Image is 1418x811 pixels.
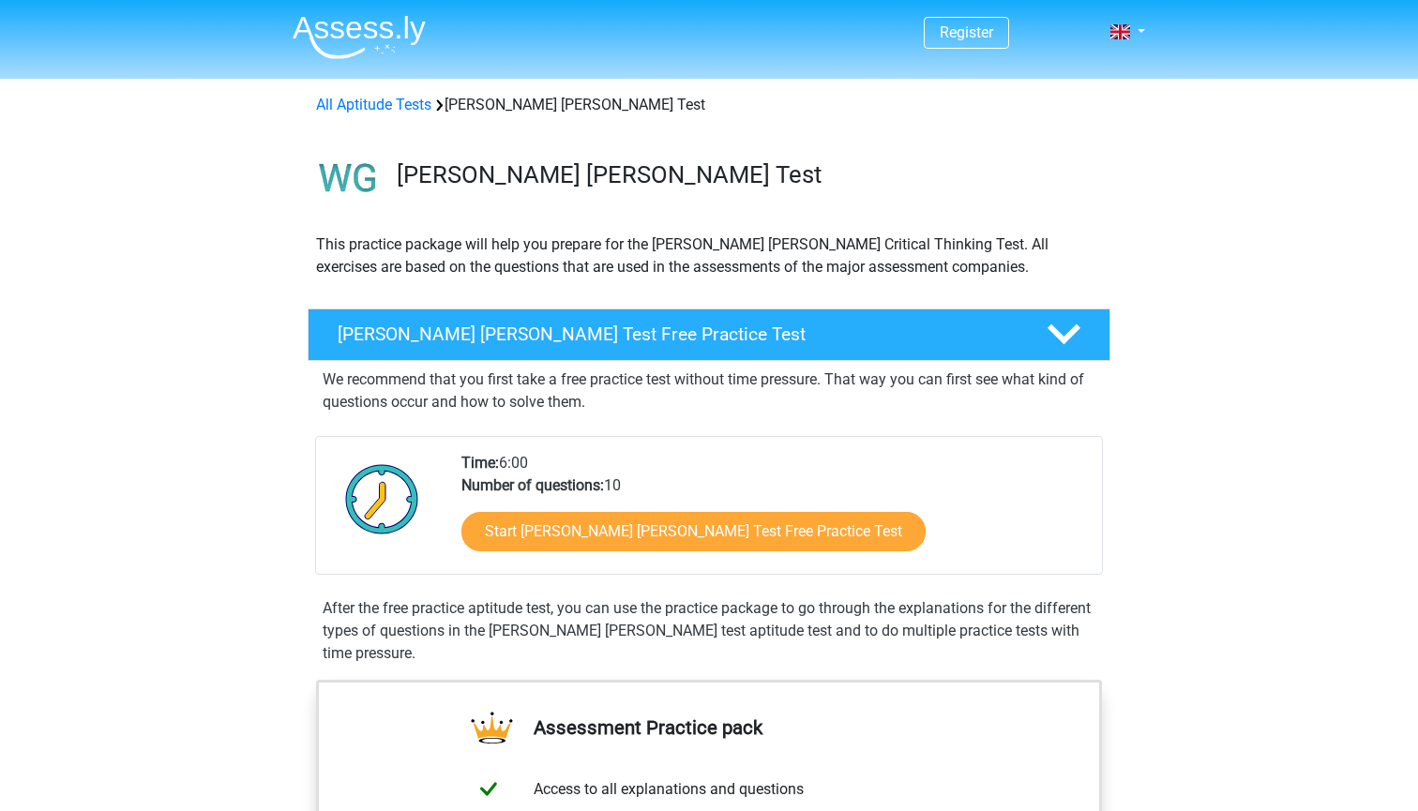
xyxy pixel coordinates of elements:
[461,512,926,551] a: Start [PERSON_NAME] [PERSON_NAME] Test Free Practice Test
[335,452,430,546] img: Clock
[338,323,1017,345] h4: [PERSON_NAME] [PERSON_NAME] Test Free Practice Test
[300,308,1118,361] a: [PERSON_NAME] [PERSON_NAME] Test Free Practice Test
[309,94,1109,116] div: [PERSON_NAME] [PERSON_NAME] Test
[309,139,388,218] img: watson glaser test
[461,454,499,472] b: Time:
[316,96,431,113] a: All Aptitude Tests
[397,160,1095,189] h3: [PERSON_NAME] [PERSON_NAME] Test
[447,452,1101,574] div: 6:00 10
[461,476,604,494] b: Number of questions:
[315,597,1103,665] div: After the free practice aptitude test, you can use the practice package to go through the explana...
[323,368,1095,413] p: We recommend that you first take a free practice test without time pressure. That way you can fir...
[316,233,1102,278] p: This practice package will help you prepare for the [PERSON_NAME] [PERSON_NAME] Critical Thinking...
[940,23,993,41] a: Register
[293,15,426,59] img: Assessly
